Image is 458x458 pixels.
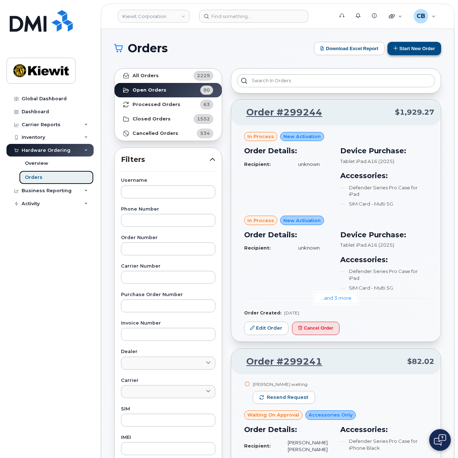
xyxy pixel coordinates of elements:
[114,97,222,112] a: Processed Orders63
[121,178,215,183] label: Username
[283,133,321,140] span: New Activation
[121,407,215,411] label: SIM
[114,83,222,97] a: Open Orders80
[238,355,322,368] a: Order #299241
[197,72,210,79] span: 2229
[197,115,210,122] span: 1552
[284,310,299,316] span: [DATE]
[200,130,210,137] span: 534
[340,254,428,265] h3: Accessories:
[340,242,394,248] span: Tablet iPad A16 (2025)
[314,42,385,55] button: Download Excel Report
[244,424,332,435] h3: Order Details:
[244,310,281,316] strong: Order Created:
[203,101,210,108] span: 63
[121,378,215,383] label: Carrier
[121,235,215,240] label: Order Number
[121,349,215,354] label: Dealer
[387,42,441,55] button: Start New Order
[133,102,180,107] strong: Processed Orders
[244,145,332,156] h3: Order Details:
[340,145,428,156] h3: Device Purchase:
[247,411,299,418] span: Waiting On Approval
[395,107,434,118] span: $1,929.27
[237,74,435,87] input: Search in orders
[281,436,332,455] td: [PERSON_NAME].[PERSON_NAME]
[114,126,222,141] a: Cancelled Orders534
[121,154,210,165] span: Filters
[121,321,215,326] label: Invoice Number
[340,424,428,435] h3: Accessories:
[407,356,434,367] span: $82.02
[292,158,332,171] td: unknown
[247,133,274,140] span: in process
[244,322,288,335] a: Edit Order
[340,438,428,451] li: Defender Series Pro Case for iPhone Black
[292,322,340,335] button: Cancel Order
[283,217,321,224] span: New Activation
[340,170,428,181] h3: Accessories:
[121,264,215,269] label: Carrier Number
[244,443,271,449] strong: Recipient:
[340,229,428,240] h3: Device Purchase:
[121,207,215,212] label: Phone Number
[244,229,332,240] h3: Order Details:
[133,131,178,136] strong: Cancelled Orders
[253,391,315,404] button: Resend request
[340,201,428,207] li: SIM Card - Multi 5G
[340,158,394,164] span: Tablet iPad A16 (2025)
[309,411,353,418] span: Accessories Only
[203,87,210,93] span: 80
[114,69,222,83] a: All Orders2229
[244,161,271,167] strong: Recipient:
[315,292,358,304] a: ...and 3 more
[238,106,322,119] a: Order #299244
[121,292,215,297] label: Purchase Order Number
[340,268,428,281] li: Defender Series Pro Case for iPad
[292,242,332,254] td: unknown
[121,435,215,440] label: IMEI
[114,112,222,126] a: Closed Orders1552
[133,116,171,122] strong: Closed Orders
[244,245,271,251] strong: Recipient:
[267,394,308,401] span: Resend request
[133,73,159,79] strong: All Orders
[253,381,315,387] div: [PERSON_NAME] waiting
[133,87,166,93] strong: Open Orders
[434,434,446,446] img: Open chat
[128,43,168,54] span: Orders
[340,184,428,198] li: Defender Series Pro Case for iPad
[247,217,274,224] span: in process
[340,285,428,291] li: SIM Card - Multi 5G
